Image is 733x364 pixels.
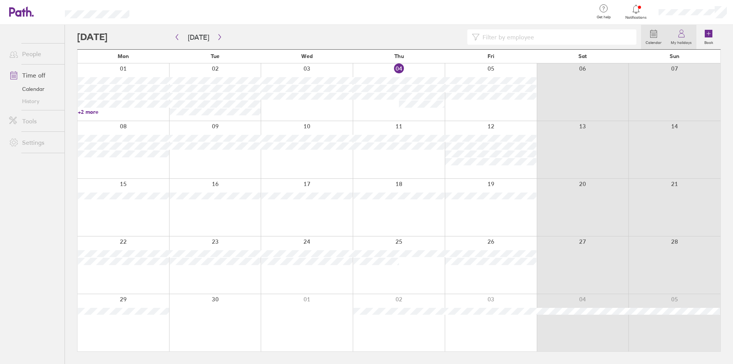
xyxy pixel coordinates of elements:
a: Calendar [641,25,666,49]
input: Filter by employee [480,30,632,44]
a: +2 more [78,108,169,115]
a: Tools [3,113,65,129]
span: Fri [488,53,494,59]
a: History [3,95,65,107]
span: Tue [211,53,220,59]
a: Time off [3,68,65,83]
button: [DATE] [182,31,215,44]
span: Wed [301,53,313,59]
label: Book [700,38,718,45]
span: Mon [118,53,129,59]
a: Book [696,25,721,49]
label: My holidays [666,38,696,45]
a: Calendar [3,83,65,95]
a: People [3,46,65,61]
a: Settings [3,135,65,150]
span: Sun [670,53,680,59]
span: Thu [394,53,404,59]
a: My holidays [666,25,696,49]
a: Notifications [624,4,649,20]
span: Get help [591,15,616,19]
label: Calendar [641,38,666,45]
span: Notifications [624,15,649,20]
span: Sat [578,53,587,59]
